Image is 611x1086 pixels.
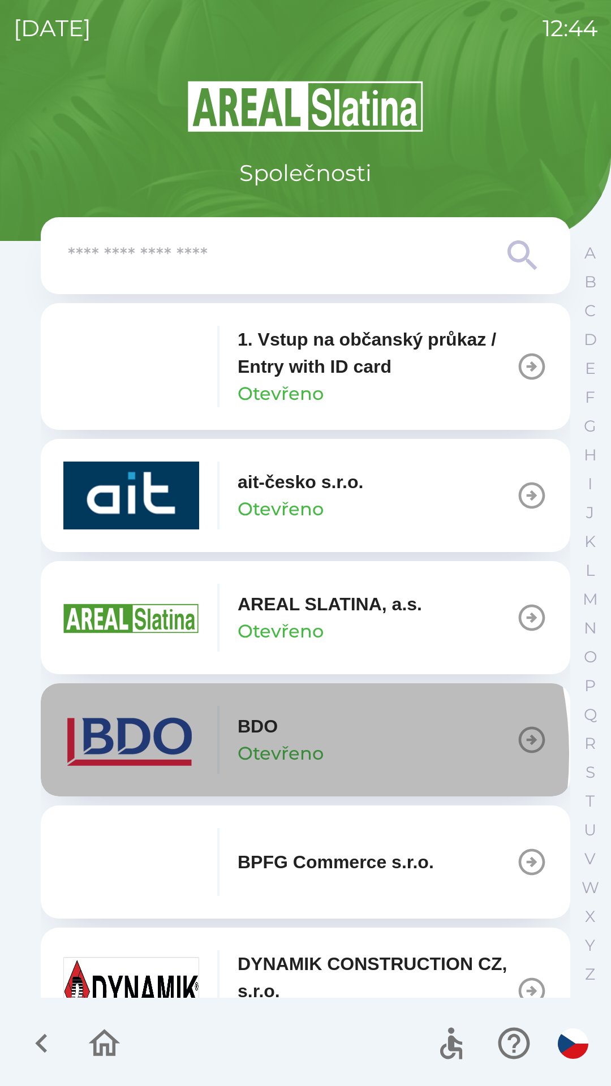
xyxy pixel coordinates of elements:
button: L [576,556,604,585]
p: H [584,445,597,465]
button: DYNAMIK CONSTRUCTION CZ, s.r.o.Otevřeno [41,928,570,1054]
p: K [584,532,596,551]
p: E [585,359,596,378]
button: I [576,469,604,498]
button: T [576,787,604,816]
button: U [576,816,604,844]
p: 1. Vstup na občanský průkaz / Entry with ID card [238,326,516,380]
p: BDO [238,713,278,740]
p: P [584,676,596,696]
p: S [586,762,595,782]
button: ait-česko s.r.o.Otevřeno [41,439,570,552]
p: Společnosti [239,156,372,190]
button: F [576,383,604,412]
p: Q [584,705,597,725]
p: V [584,849,596,869]
img: aad3f322-fb90-43a2-be23-5ead3ef36ce5.png [63,584,199,652]
img: 40b5cfbb-27b1-4737-80dc-99d800fbabba.png [63,462,199,529]
button: AREAL SLATINA, a.s.Otevřeno [41,561,570,674]
img: f3b1b367-54a7-43c8-9d7e-84e812667233.png [63,828,199,896]
p: I [588,474,592,494]
p: Otevřeno [238,495,324,523]
button: G [576,412,604,441]
p: X [585,907,595,926]
p: AREAL SLATINA, a.s. [238,591,422,618]
p: W [582,878,599,898]
button: D [576,325,604,354]
p: D [584,330,597,350]
button: C [576,296,604,325]
p: J [586,503,594,523]
button: N [576,614,604,643]
p: [DATE] [14,11,91,45]
button: O [576,643,604,671]
p: N [584,618,597,638]
img: 93ea42ec-2d1b-4d6e-8f8a-bdbb4610bcc3.png [63,333,199,400]
button: V [576,844,604,873]
button: K [576,527,604,556]
p: R [584,734,596,753]
p: T [586,791,595,811]
button: B [576,268,604,296]
p: A [584,243,596,263]
p: Y [585,936,595,955]
button: Q [576,700,604,729]
button: S [576,758,604,787]
p: G [584,416,596,436]
button: 1. Vstup na občanský průkaz / Entry with ID cardOtevřeno [41,303,570,430]
button: Z [576,960,604,989]
img: 9aa1c191-0426-4a03-845b-4981a011e109.jpeg [63,957,199,1025]
img: cs flag [558,1028,588,1059]
p: O [584,647,597,667]
p: B [584,272,596,292]
p: DYNAMIK CONSTRUCTION CZ, s.r.o. [238,950,516,1005]
button: H [576,441,604,469]
p: F [585,387,595,407]
button: Y [576,931,604,960]
p: Otevřeno [238,618,324,645]
p: U [584,820,596,840]
p: L [586,561,595,580]
button: E [576,354,604,383]
button: W [576,873,604,902]
p: Z [585,964,595,984]
button: X [576,902,604,931]
button: R [576,729,604,758]
img: ae7449ef-04f1-48ed-85b5-e61960c78b50.png [63,706,199,774]
button: A [576,239,604,268]
p: C [584,301,596,321]
button: J [576,498,604,527]
button: M [576,585,604,614]
img: Logo [41,79,570,133]
p: ait-česko s.r.o. [238,468,363,495]
button: BPFG Commerce s.r.o. [41,805,570,919]
p: M [583,589,598,609]
button: BDOOtevřeno [41,683,570,796]
button: P [576,671,604,700]
p: Otevřeno [238,740,324,767]
p: 12:44 [543,11,597,45]
p: Otevřeno [238,380,324,407]
p: BPFG Commerce s.r.o. [238,848,434,876]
